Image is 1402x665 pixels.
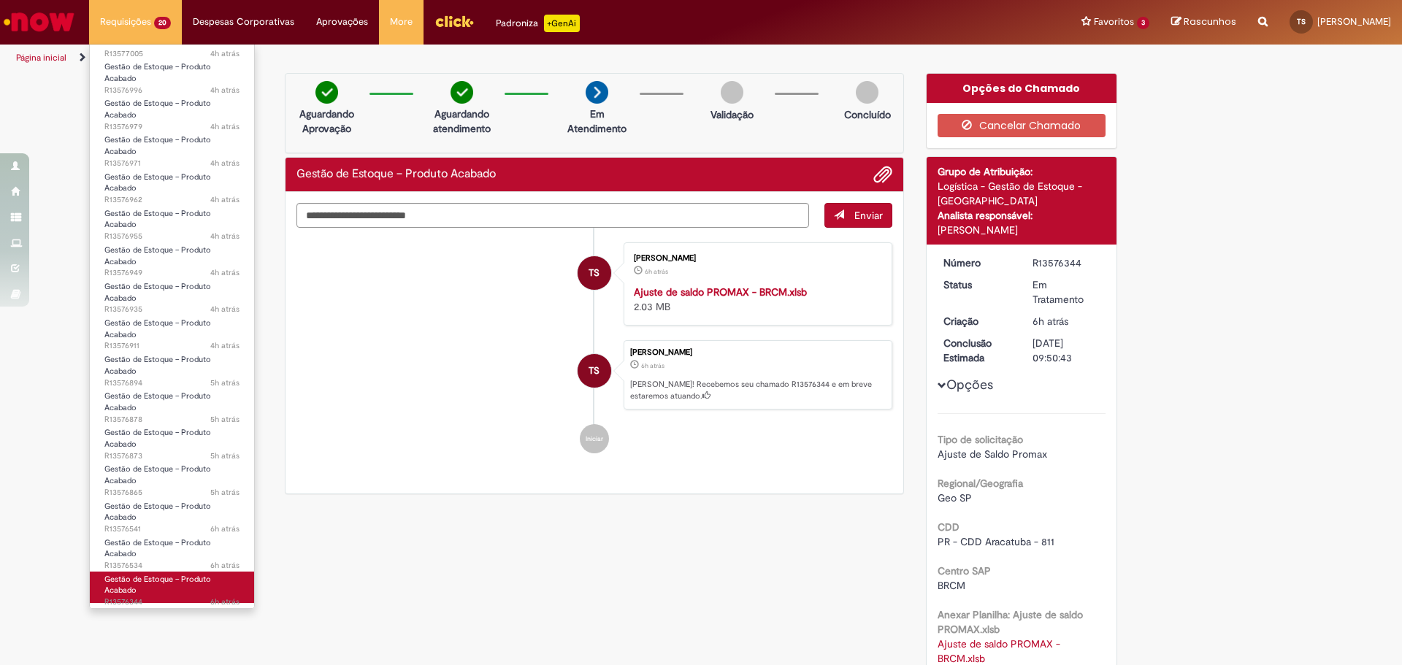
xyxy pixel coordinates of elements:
[932,336,1022,365] dt: Conclusão Estimada
[90,279,254,310] a: Aberto R13576935 : Gestão de Estoque – Produto Acabado
[90,499,254,530] a: Aberto R13576541 : Gestão de Estoque – Produto Acabado
[210,267,240,278] time: 29/09/2025 13:43:17
[104,61,211,84] span: Gestão de Estoque – Produto Acabado
[210,377,240,388] time: 29/09/2025 13:36:49
[11,45,924,72] ul: Trilhas de página
[932,314,1022,328] dt: Criação
[104,318,211,340] span: Gestão de Estoque – Produto Acabado
[1317,15,1391,28] span: [PERSON_NAME]
[104,304,240,315] span: R13576935
[938,433,1023,446] b: Tipo de solicitação
[938,447,1047,461] span: Ajuste de Saldo Promax
[1094,15,1134,29] span: Favoritos
[1033,314,1100,328] div: 29/09/2025 11:50:40
[451,81,473,104] img: check-circle-green.png
[104,158,240,169] span: R13576971
[927,74,1117,103] div: Opções do Chamado
[104,450,240,462] span: R13576873
[104,427,211,450] span: Gestão de Estoque – Produto Acabado
[104,377,240,389] span: R13576894
[210,194,240,205] time: 29/09/2025 13:44:47
[210,487,240,498] span: 5h atrás
[210,85,240,96] time: 29/09/2025 13:48:37
[938,208,1106,223] div: Analista responsável:
[90,242,254,274] a: Aberto R13576949 : Gestão de Estoque – Produto Acabado
[210,304,240,315] span: 4h atrás
[210,414,240,425] span: 5h atrás
[938,114,1106,137] button: Cancelar Chamado
[589,353,600,388] span: TS
[710,107,754,122] p: Validação
[210,340,240,351] span: 4h atrás
[938,535,1054,548] span: PR - CDD Aracatuba - 811
[1297,17,1306,26] span: TS
[938,637,1063,665] a: Download de Ajuste de saldo PROMAX - BRCM.xlsb
[90,169,254,201] a: Aberto R13576962 : Gestão de Estoque – Produto Acabado
[562,107,632,136] p: Em Atendimento
[210,340,240,351] time: 29/09/2025 13:38:48
[390,15,413,29] span: More
[210,487,240,498] time: 29/09/2025 13:32:04
[1033,277,1100,307] div: Em Tratamento
[1137,17,1149,29] span: 3
[210,48,240,59] span: 4h atrás
[210,377,240,388] span: 5h atrás
[90,59,254,91] a: Aberto R13576996 : Gestão de Estoque – Produto Acabado
[938,491,972,504] span: Geo SP
[210,158,240,169] span: 4h atrás
[90,388,254,420] a: Aberto R13576878 : Gestão de Estoque – Produto Acabado
[316,15,368,29] span: Aprovações
[634,285,807,299] a: Ajuste de saldo PROMAX - BRCM.xlsb
[210,194,240,205] span: 4h atrás
[104,523,240,535] span: R13576541
[1,7,77,36] img: ServiceNow
[210,121,240,132] time: 29/09/2025 13:47:01
[854,209,883,222] span: Enviar
[210,304,240,315] time: 29/09/2025 13:41:55
[210,414,240,425] time: 29/09/2025 13:34:04
[210,158,240,169] time: 29/09/2025 13:45:48
[193,15,294,29] span: Despesas Corporativas
[104,354,211,377] span: Gestão de Estoque – Produto Acabado
[210,231,240,242] time: 29/09/2025 13:44:00
[296,340,892,410] li: Thiago Frank Silva
[938,520,959,534] b: CDD
[210,450,240,461] time: 29/09/2025 13:33:14
[104,560,240,572] span: R13576534
[210,231,240,242] span: 4h atrás
[104,596,240,608] span: R13576344
[1033,336,1100,365] div: [DATE] 09:50:43
[630,379,884,401] p: [PERSON_NAME]! Recebemos seu chamado R13576344 e em breve estaremos atuando.
[210,560,240,571] time: 29/09/2025 12:20:13
[210,48,240,59] time: 29/09/2025 13:49:35
[104,172,211,194] span: Gestão de Estoque – Produto Acabado
[315,81,338,104] img: check-circle-green.png
[645,267,668,276] time: 29/09/2025 11:49:45
[824,203,892,228] button: Enviar
[932,255,1022,270] dt: Número
[90,96,254,127] a: Aberto R13576979 : Gestão de Estoque – Produto Acabado
[578,256,611,290] div: Thiago Frank Silva
[938,179,1106,208] div: Logística - Gestão de Estoque - [GEOGRAPHIC_DATA]
[210,523,240,534] span: 6h atrás
[210,85,240,96] span: 4h atrás
[104,391,211,413] span: Gestão de Estoque – Produto Acabado
[104,340,240,352] span: R13576911
[721,81,743,104] img: img-circle-grey.png
[1171,15,1236,29] a: Rascunhos
[90,425,254,456] a: Aberto R13576873 : Gestão de Estoque – Produto Acabado
[645,267,668,276] span: 6h atrás
[844,107,891,122] p: Concluído
[154,17,171,29] span: 20
[210,523,240,534] time: 29/09/2025 12:21:21
[1033,315,1068,328] span: 6h atrás
[16,52,66,64] a: Página inicial
[104,245,211,267] span: Gestão de Estoque – Produto Acabado
[104,25,211,47] span: Gestão de Estoque – Produto Acabado
[1033,315,1068,328] time: 29/09/2025 11:50:40
[296,228,892,469] ul: Histórico de tíquete
[434,10,474,32] img: click_logo_yellow_360x200.png
[104,98,211,120] span: Gestão de Estoque – Produto Acabado
[89,44,255,609] ul: Requisições
[104,501,211,523] span: Gestão de Estoque – Produto Acabado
